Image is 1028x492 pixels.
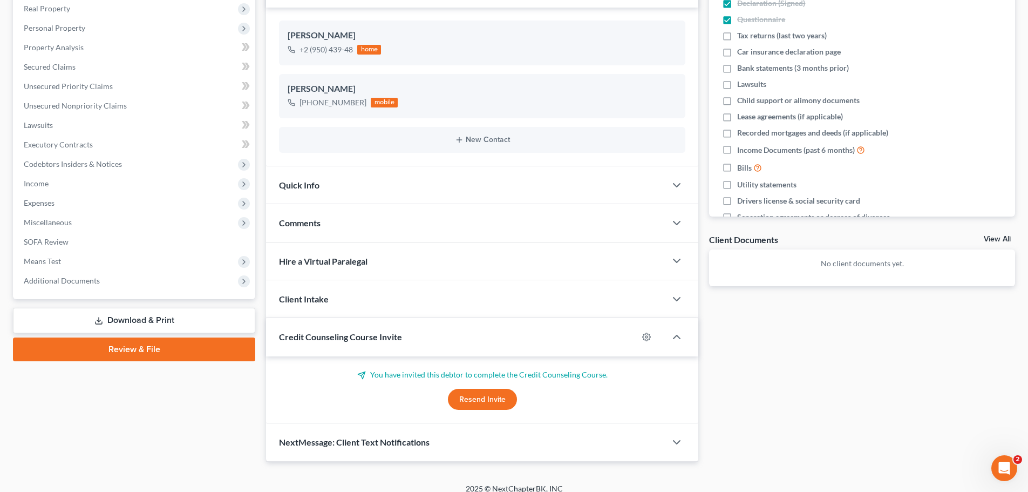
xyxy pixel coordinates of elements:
[13,338,255,361] a: Review & File
[126,17,148,39] img: Profile image for Emma
[737,111,843,122] span: Lease agreements (if applicable)
[279,437,430,447] span: NextMessage: Client Text Notifications
[15,116,255,135] a: Lawsuits
[279,294,329,304] span: Client Intake
[737,196,860,206] span: Drivers license & social security card
[288,136,677,144] button: New Contact
[15,38,255,57] a: Property Analysis
[24,159,122,169] span: Codebtors Insiders & Notices
[279,218,321,228] span: Comments
[288,83,677,96] div: [PERSON_NAME]
[22,280,181,302] div: Statement of Financial Affairs - Attorney or Credit Counseling Fees
[22,228,181,240] div: Attorney's Disclosure of Compensation
[299,44,353,55] div: +2 (950) 439-48
[22,24,84,34] img: logo
[24,140,93,149] span: Executory Contracts
[299,97,366,108] div: [PHONE_NUMBER]
[737,163,752,173] span: Bills
[24,179,49,188] span: Income
[22,184,87,195] span: Search for help
[13,308,255,333] a: Download & Print
[90,364,127,372] span: Messages
[357,45,381,55] div: home
[144,337,216,380] button: Help
[106,17,127,39] img: Profile image for James
[718,258,1006,269] p: No client documents yet.
[24,4,70,13] span: Real Property
[709,234,778,245] div: Client Documents
[11,127,205,168] div: Send us a messageWe typically reply in a few hours
[16,275,200,307] div: Statement of Financial Affairs - Attorney or Credit Counseling Fees
[22,95,194,113] p: How can we help?
[16,178,200,200] button: Search for help
[15,96,255,116] a: Unsecured Nonpriority Claims
[24,276,100,285] span: Additional Documents
[371,98,398,107] div: mobile
[147,17,168,39] img: Profile image for Kelly
[279,332,402,342] span: Credit Counseling Course Invite
[22,136,180,147] div: Send us a message
[24,218,72,227] span: Miscellaneous
[737,145,855,156] span: Income Documents (past 6 months)
[24,364,48,372] span: Home
[24,43,84,52] span: Property Analysis
[279,180,319,190] span: Quick Info
[448,389,517,410] button: Resend Invite
[24,120,53,130] span: Lawsuits
[22,208,181,220] div: Form Preview Helper
[72,337,144,380] button: Messages
[991,455,1017,481] iframe: Intercom live chat
[16,224,200,244] div: Attorney's Disclosure of Compensation
[186,17,205,37] div: Close
[15,135,255,154] a: Executory Contracts
[737,14,785,25] span: Questionnaire
[279,369,685,380] p: You have invited this debtor to complete the Credit Counseling Course.
[737,46,841,57] span: Car insurance declaration page
[16,244,200,275] div: Statement of Financial Affairs - Gross Yearly Income (Other)
[24,82,113,91] span: Unsecured Priority Claims
[22,77,194,95] p: Hi there!
[16,204,200,224] div: Form Preview Helper
[24,101,127,110] span: Unsecured Nonpriority Claims
[15,77,255,96] a: Unsecured Priority Claims
[279,256,367,266] span: Hire a Virtual Paralegal
[24,257,61,266] span: Means Test
[24,237,69,246] span: SOFA Review
[1013,455,1022,464] span: 2
[737,179,796,190] span: Utility statements
[737,212,890,223] span: Separation agreements or decrees of divorces
[24,23,85,32] span: Personal Property
[737,79,766,90] span: Lawsuits
[15,57,255,77] a: Secured Claims
[24,62,76,71] span: Secured Claims
[171,364,188,372] span: Help
[737,63,849,73] span: Bank statements (3 months prior)
[288,29,677,42] div: [PERSON_NAME]
[24,198,55,207] span: Expenses
[22,248,181,271] div: Statement of Financial Affairs - Gross Yearly Income (Other)
[737,127,888,138] span: Recorded mortgages and deeds (if applicable)
[15,232,255,252] a: SOFA Review
[984,235,1011,243] a: View All
[737,95,860,106] span: Child support or alimony documents
[22,147,180,159] div: We typically reply in a few hours
[737,30,827,41] span: Tax returns (last two years)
